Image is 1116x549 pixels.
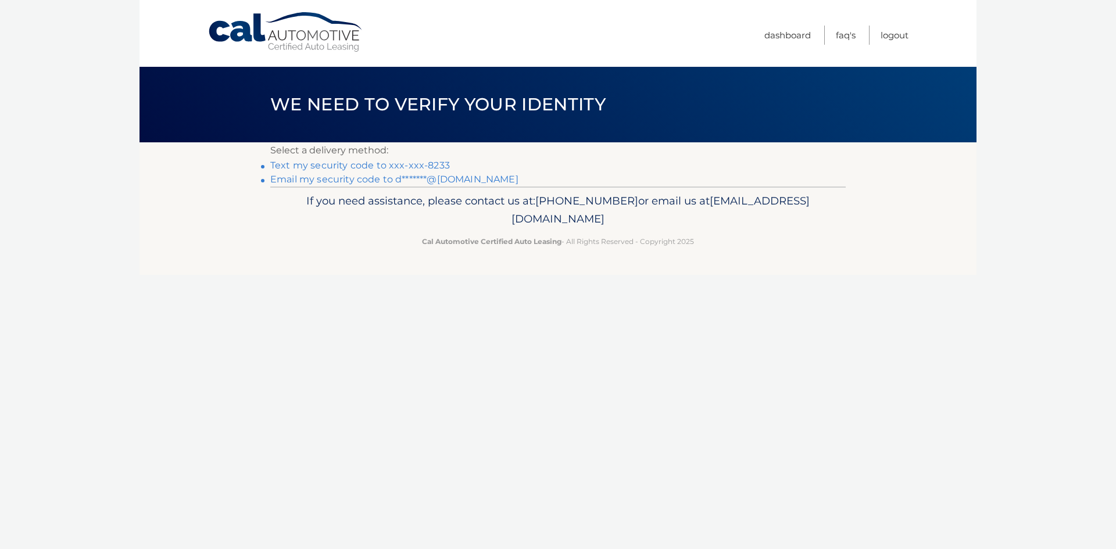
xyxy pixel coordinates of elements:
[270,174,518,185] a: Email my security code to d*******@[DOMAIN_NAME]
[535,194,638,207] span: [PHONE_NUMBER]
[836,26,856,45] a: FAQ's
[208,12,364,53] a: Cal Automotive
[881,26,908,45] a: Logout
[270,160,450,171] a: Text my security code to xxx-xxx-8233
[422,237,561,246] strong: Cal Automotive Certified Auto Leasing
[764,26,811,45] a: Dashboard
[278,192,838,229] p: If you need assistance, please contact us at: or email us at
[270,142,846,159] p: Select a delivery method:
[278,235,838,247] p: - All Rights Reserved - Copyright 2025
[270,94,606,115] span: We need to verify your identity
